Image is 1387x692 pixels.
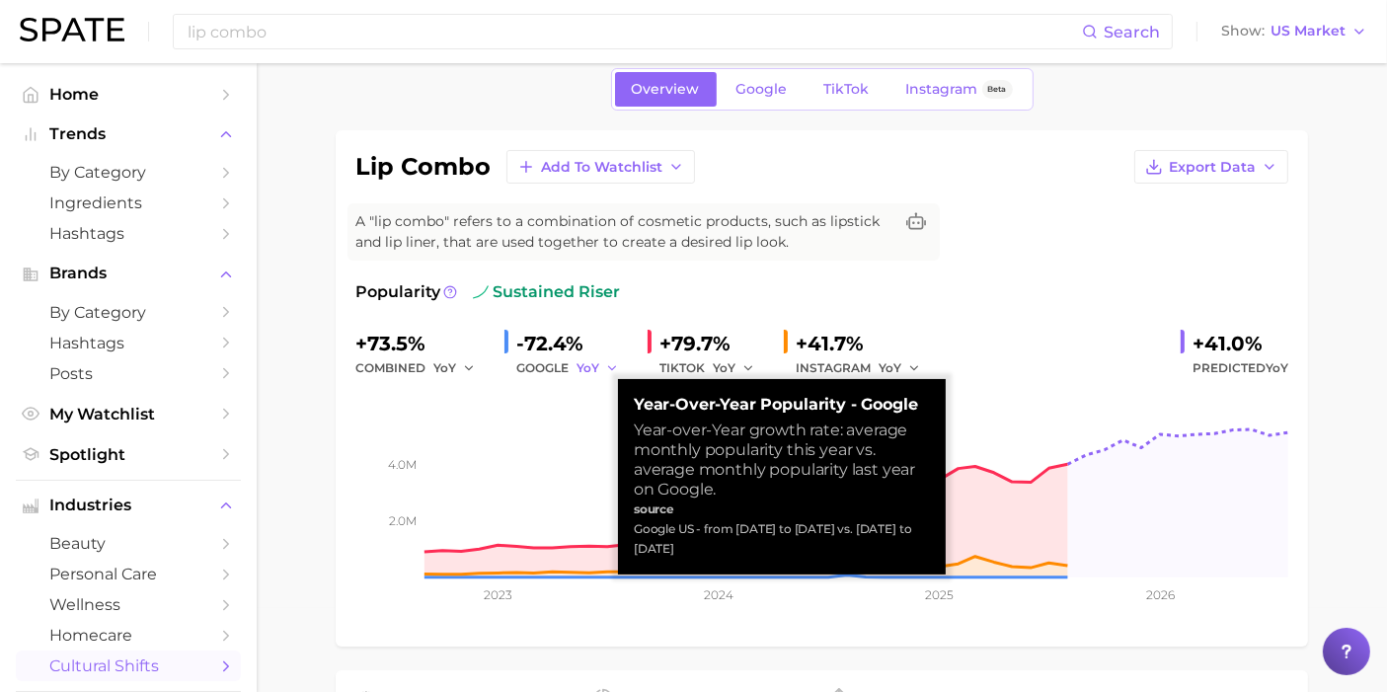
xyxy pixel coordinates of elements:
[577,356,619,380] button: YoY
[355,356,489,380] div: combined
[355,211,892,253] span: A "lip combo" refers to a combination of cosmetic products, such as lipstick and lip liner, that ...
[433,356,476,380] button: YoY
[704,587,733,602] tspan: 2024
[49,445,207,464] span: Spotlight
[634,421,930,500] div: Year-over-Year growth rate: average monthly popularity this year vs. average monthly popularity l...
[1146,587,1175,602] tspan: 2026
[16,259,241,288] button: Brands
[1216,19,1372,44] button: ShowUS Market
[355,280,440,304] span: Popularity
[49,565,207,583] span: personal care
[824,81,870,98] span: TikTok
[355,155,491,179] h1: lip combo
[1221,26,1265,37] span: Show
[1193,356,1288,380] span: Predicted
[49,405,207,423] span: My Watchlist
[879,356,921,380] button: YoY
[577,359,599,376] span: YoY
[796,356,934,380] div: INSTAGRAM
[49,265,207,282] span: Brands
[632,81,700,98] span: Overview
[736,81,788,98] span: Google
[16,399,241,429] a: My Watchlist
[713,359,735,376] span: YoY
[49,656,207,675] span: cultural shifts
[506,150,695,184] button: Add to Watchlist
[1193,328,1288,359] div: +41.0%
[49,626,207,645] span: homecare
[541,159,662,176] span: Add to Watchlist
[720,72,805,107] a: Google
[16,439,241,470] a: Spotlight
[473,280,620,304] span: sustained riser
[1134,150,1288,184] button: Export Data
[634,395,930,415] strong: Year-over-Year Popularity - Google
[516,328,632,359] div: -72.4%
[49,534,207,553] span: beauty
[16,119,241,149] button: Trends
[1169,159,1256,176] span: Export Data
[1271,26,1346,37] span: US Market
[16,528,241,559] a: beauty
[16,79,241,110] a: Home
[20,18,124,41] img: SPATE
[906,81,978,98] span: Instagram
[889,72,1030,107] a: InstagramBeta
[16,188,241,218] a: Ingredients
[16,297,241,328] a: by Category
[659,356,768,380] div: TIKTOK
[16,620,241,651] a: homecare
[1266,360,1288,375] span: YoY
[988,81,1007,98] span: Beta
[1104,23,1160,41] span: Search
[473,284,489,300] img: sustained riser
[634,519,930,559] div: Google US - from [DATE] to [DATE] vs. [DATE] to [DATE]
[926,587,955,602] tspan: 2025
[16,218,241,249] a: Hashtags
[16,328,241,358] a: Hashtags
[49,224,207,243] span: Hashtags
[186,15,1082,48] input: Search here for a brand, industry, or ingredient
[808,72,886,107] a: TikTok
[659,328,768,359] div: +79.7%
[355,328,489,359] div: +73.5%
[16,491,241,520] button: Industries
[49,497,207,514] span: Industries
[634,501,674,516] strong: source
[49,193,207,212] span: Ingredients
[49,125,207,143] span: Trends
[879,359,901,376] span: YoY
[713,356,755,380] button: YoY
[796,328,934,359] div: +41.7%
[16,651,241,681] a: cultural shifts
[484,587,512,602] tspan: 2023
[433,359,456,376] span: YoY
[49,595,207,614] span: wellness
[49,334,207,352] span: Hashtags
[16,589,241,620] a: wellness
[49,303,207,322] span: by Category
[49,85,207,104] span: Home
[49,364,207,383] span: Posts
[16,157,241,188] a: by Category
[16,358,241,389] a: Posts
[516,356,632,380] div: GOOGLE
[615,72,717,107] a: Overview
[49,163,207,182] span: by Category
[16,559,241,589] a: personal care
